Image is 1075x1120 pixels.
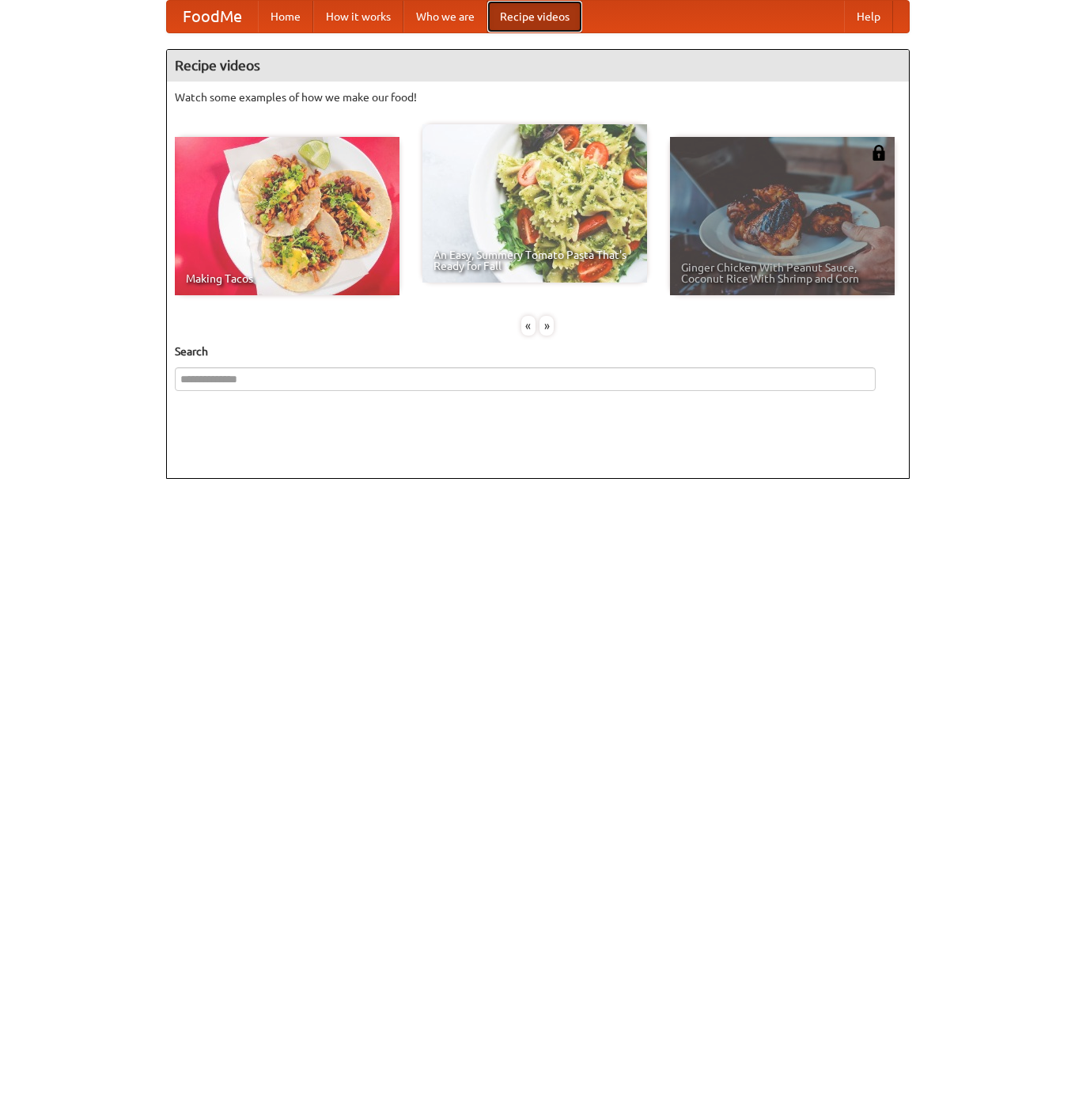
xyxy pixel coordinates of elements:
a: Making Tacos [175,137,399,295]
a: An Easy, Summery Tomato Pasta That's Ready for Fall [422,124,647,283]
a: Who we are [403,1,487,32]
p: Watch some examples of how we make our food! [175,89,901,105]
img: 483408.png [871,145,887,161]
a: Home [258,1,313,32]
span: Making Tacos [186,273,388,284]
h5: Search [175,344,901,359]
a: How it works [313,1,403,32]
span: An Easy, Summery Tomato Pasta That's Ready for Fall [433,249,636,271]
a: Help [844,1,893,32]
a: Recipe videos [487,1,582,32]
div: « [521,316,536,336]
h4: Recipe videos [167,50,909,82]
a: FoodMe [167,1,258,32]
div: » [539,316,554,336]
